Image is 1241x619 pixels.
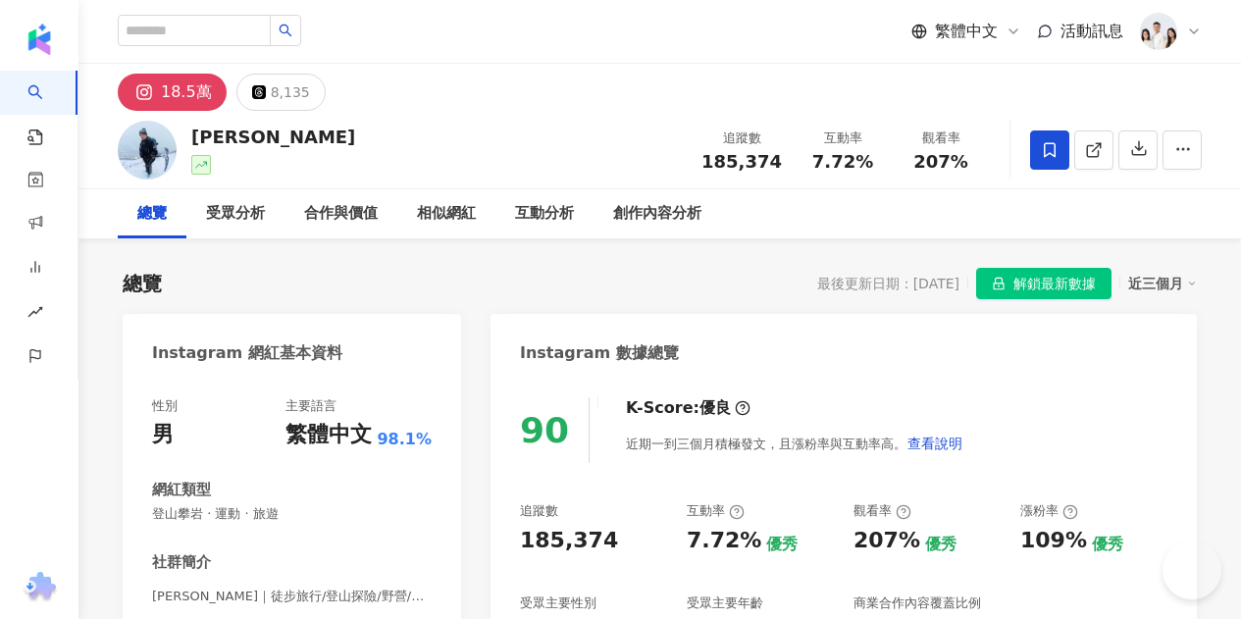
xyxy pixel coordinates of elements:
[24,24,55,55] img: logo icon
[152,505,432,523] span: 登山攀岩 · 運動 · 旅遊
[613,202,701,226] div: 創作內容分析
[913,152,968,172] span: 207%
[137,202,167,226] div: 總覽
[701,151,782,172] span: 185,374
[377,429,432,450] span: 98.1%
[27,292,43,336] span: rise
[853,502,911,520] div: 觀看率
[285,420,372,450] div: 繁體中文
[992,277,1006,290] span: lock
[236,74,326,111] button: 8,135
[191,125,355,149] div: [PERSON_NAME]
[1020,502,1078,520] div: 漲粉率
[285,397,336,415] div: 主要語言
[1092,534,1123,555] div: 優秀
[520,526,618,556] div: 185,374
[626,424,963,463] div: 近期一到三個月積極發文，且漲粉率與互動率高。
[515,202,574,226] div: 互動分析
[520,342,679,364] div: Instagram 數據總覽
[817,276,959,291] div: 最後更新日期：[DATE]
[907,436,962,451] span: 查看說明
[906,424,963,463] button: 查看說明
[1128,271,1197,296] div: 近三個月
[626,397,750,419] div: K-Score :
[853,526,920,556] div: 207%
[123,270,162,297] div: 總覽
[152,552,211,573] div: 社群簡介
[976,268,1112,299] button: 解鎖最新數據
[687,594,763,612] div: 受眾主要年齡
[152,342,342,364] div: Instagram 網紅基本資料
[417,202,476,226] div: 相似網紅
[152,397,178,415] div: 性別
[1163,541,1221,599] iframe: Help Scout Beacon - Open
[152,420,174,450] div: 男
[805,129,880,148] div: 互動率
[520,410,569,450] div: 90
[1140,13,1177,50] img: 20231221_NR_1399_Small.jpg
[1060,22,1123,40] span: 活動訊息
[118,121,177,180] img: KOL Avatar
[304,202,378,226] div: 合作與價值
[161,78,212,106] div: 18.5萬
[699,397,731,419] div: 優良
[766,534,798,555] div: 優秀
[279,24,292,37] span: search
[687,526,761,556] div: 7.72%
[853,594,981,612] div: 商業合作內容覆蓋比例
[271,78,310,106] div: 8,135
[152,588,432,605] span: [PERSON_NAME]｜徒步旅行/登山探險/野營/影片創作 | jumbo.813
[935,21,998,42] span: 繁體中文
[1013,269,1096,300] span: 解鎖最新數據
[687,502,745,520] div: 互動率
[27,71,67,147] a: search
[925,534,957,555] div: 優秀
[118,74,227,111] button: 18.5萬
[206,202,265,226] div: 受眾分析
[520,502,558,520] div: 追蹤數
[1020,526,1087,556] div: 109%
[904,129,978,148] div: 觀看率
[812,152,873,172] span: 7.72%
[520,594,596,612] div: 受眾主要性別
[701,129,782,148] div: 追蹤數
[152,480,211,500] div: 網紅類型
[21,572,59,603] img: chrome extension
